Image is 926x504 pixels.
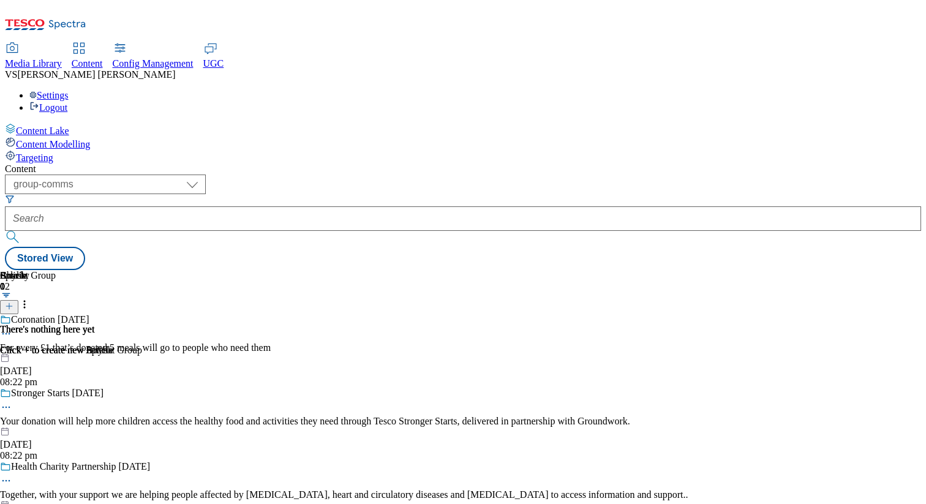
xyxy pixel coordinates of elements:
div: Content [5,164,921,175]
button: Stored View [5,247,85,270]
a: Media Library [5,43,62,69]
span: Content [72,58,103,69]
a: Targeting [5,150,921,164]
a: Logout [29,102,67,113]
span: VS [5,69,17,80]
div: Stronger Starts [DATE] [11,388,104,399]
span: [PERSON_NAME] [PERSON_NAME] [17,69,175,80]
a: Config Management [113,43,194,69]
span: Content Modelling [16,139,90,149]
a: Content Lake [5,123,921,137]
input: Search [5,206,921,231]
a: Content [72,43,103,69]
span: UGC [203,58,224,69]
svg: Search Filters [5,194,15,204]
a: Settings [29,90,69,100]
div: Health Charity Partnership [DATE] [11,461,150,472]
span: Targeting [16,152,53,163]
a: Content Modelling [5,137,921,150]
a: UGC [203,43,224,69]
span: Content Lake [16,126,69,136]
span: Config Management [113,58,194,69]
span: Media Library [5,58,62,69]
